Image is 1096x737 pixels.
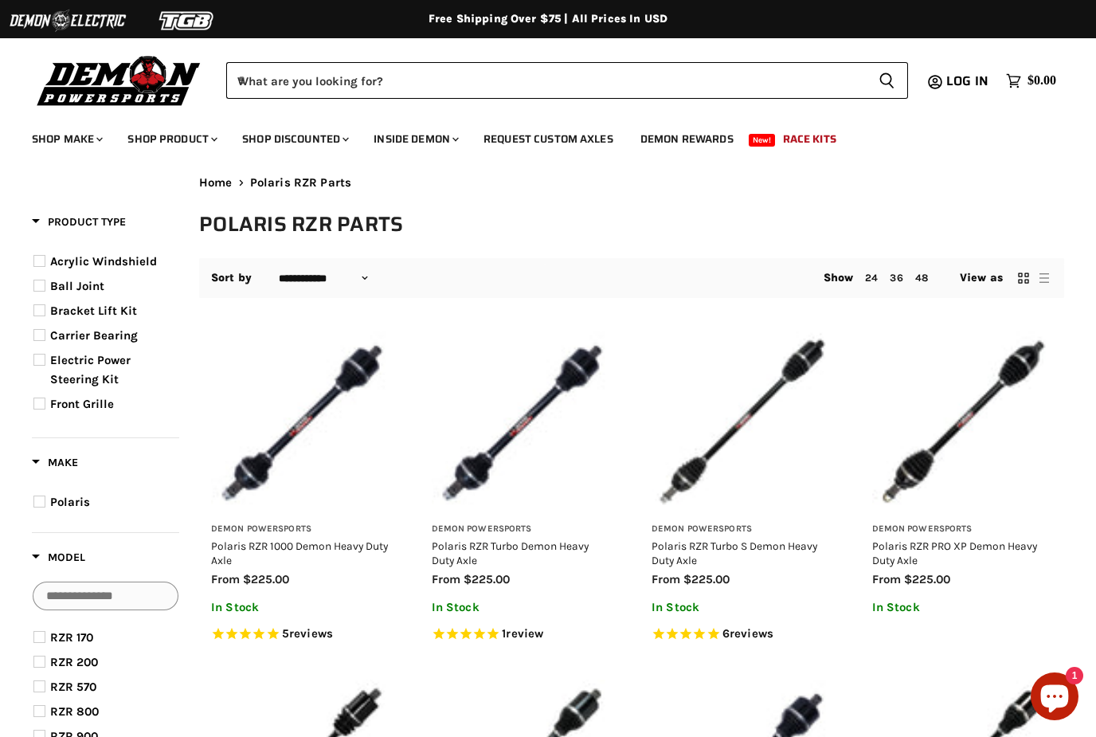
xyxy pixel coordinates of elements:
button: Filter by Model [32,550,85,570]
img: Polaris RZR Turbo S Demon Heavy Duty Axle [652,331,832,512]
h1: Polaris RZR Parts [199,211,1064,237]
span: reviews [289,626,333,641]
span: 6 reviews [722,626,773,641]
span: Front Grille [50,397,114,411]
span: from [652,572,680,586]
a: Shop Make [20,123,112,155]
span: Ball Joint [50,279,104,293]
span: New! [749,134,776,147]
button: Filter by Product Type [32,214,126,234]
span: from [872,572,901,586]
span: Log in [946,71,988,91]
a: Demon Rewards [628,123,746,155]
label: Sort by [211,272,252,284]
span: 1 reviews [502,626,543,641]
a: Shop Discounted [230,123,358,155]
img: Polaris RZR PRO XP Demon Heavy Duty Axle [872,331,1053,512]
nav: Collection utilities [199,258,1064,298]
span: Acrylic Windshield [50,254,157,269]
nav: Breadcrumbs [199,176,1064,190]
span: Rated 5.0 out of 5 stars 1 reviews [432,626,613,643]
p: In Stock [432,601,613,614]
a: Inside Demon [362,123,468,155]
span: RZR 200 [50,655,98,669]
button: Filter by Make [32,455,78,475]
a: Polaris RZR Turbo S Demon Heavy Duty Axle [652,539,817,566]
a: Request Custom Axles [472,123,625,155]
h3: Demon Powersports [211,523,392,535]
a: 24 [865,272,878,284]
img: Demon Electric Logo 2 [8,6,127,36]
span: View as [960,272,1003,284]
span: $225.00 [243,572,289,586]
button: grid view [1016,270,1031,286]
p: In Stock [872,601,1053,614]
a: Polaris RZR PRO XP Demon Heavy Duty Axle [872,539,1037,566]
span: RZR 570 [50,680,96,694]
a: Polaris RZR 1000 Demon Heavy Duty Axle [211,539,388,566]
img: TGB Logo 2 [127,6,247,36]
button: Search [866,62,908,99]
span: Rated 4.8 out of 5 stars 6 reviews [652,626,832,643]
span: Carrier Bearing [50,328,138,343]
a: Shop Product [115,123,227,155]
span: RZR 800 [50,704,99,719]
button: list view [1036,270,1052,286]
p: In Stock [211,601,392,614]
img: Polaris RZR Turbo Demon Heavy Duty Axle [432,331,613,512]
img: Demon Powersports [32,52,206,108]
a: Race Kits [771,123,848,155]
span: Polaris [50,495,90,509]
span: Make [32,456,78,469]
a: 48 [915,272,928,284]
span: Polaris RZR Parts [250,176,352,190]
input: When autocomplete results are available use up and down arrows to review and enter to select [226,62,866,99]
span: Rated 5.0 out of 5 stars 5 reviews [211,626,392,643]
form: Product [226,62,908,99]
span: review [506,626,543,641]
span: $225.00 [683,572,730,586]
span: RZR 170 [50,630,93,645]
span: Model [32,551,85,564]
span: from [211,572,240,586]
span: $0.00 [1027,73,1056,88]
a: Polaris RZR Turbo Demon Heavy Duty Axle [432,539,589,566]
span: 5 reviews [282,626,333,641]
span: $225.00 [904,572,950,586]
a: 36 [890,272,902,284]
inbox-online-store-chat: Shopify online store chat [1026,672,1083,724]
h3: Demon Powersports [652,523,832,535]
span: Show [824,271,854,284]
span: from [432,572,460,586]
h3: Demon Powersports [872,523,1053,535]
h3: Demon Powersports [432,523,613,535]
a: Home [199,176,233,190]
a: Log in [939,74,998,88]
span: reviews [730,626,773,641]
span: Electric Power Steering Kit [50,353,131,386]
span: $225.00 [464,572,510,586]
ul: Main menu [20,116,1052,155]
span: Bracket Lift Kit [50,304,137,318]
a: $0.00 [998,69,1064,92]
p: In Stock [652,601,832,614]
input: Search Options [33,582,178,610]
img: Polaris RZR 1000 Demon Heavy Duty Axle [211,331,392,512]
span: Product Type [32,215,126,229]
